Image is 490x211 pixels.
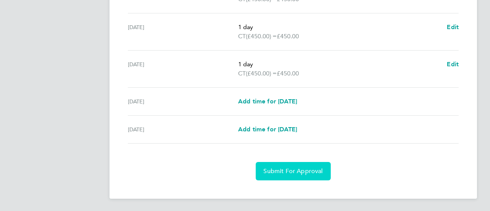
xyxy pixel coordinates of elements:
span: £450.00 [277,70,299,77]
p: 1 day [238,23,441,32]
span: CT [238,69,246,78]
span: Add time for [DATE] [238,98,297,105]
span: (£450.00) = [246,70,277,77]
p: 1 day [238,60,441,69]
span: Edit [447,61,459,68]
button: Submit For Approval [256,162,330,180]
div: [DATE] [128,97,238,106]
a: Edit [447,60,459,69]
div: [DATE] [128,60,238,78]
span: Edit [447,23,459,31]
a: Add time for [DATE] [238,97,297,106]
a: Add time for [DATE] [238,125,297,134]
span: Add time for [DATE] [238,126,297,133]
a: Edit [447,23,459,32]
span: £450.00 [277,33,299,40]
span: CT [238,32,246,41]
div: [DATE] [128,125,238,134]
span: Submit For Approval [263,167,323,175]
div: [DATE] [128,23,238,41]
span: (£450.00) = [246,33,277,40]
